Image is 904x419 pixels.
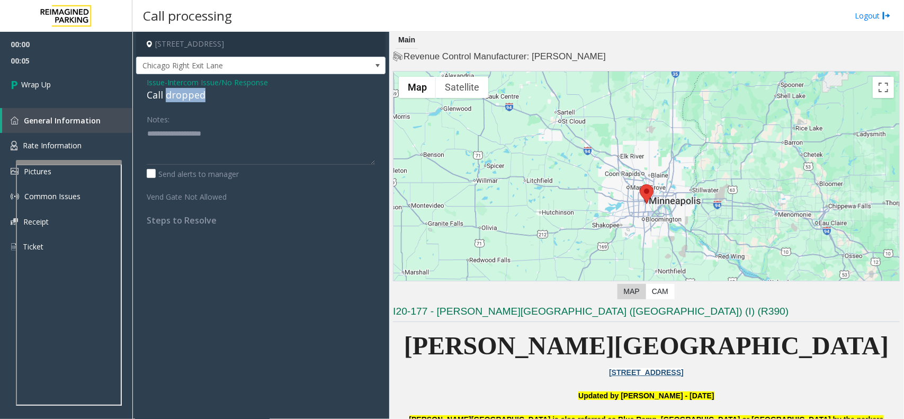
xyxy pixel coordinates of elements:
[882,10,891,21] img: logout
[165,77,268,87] span: -
[436,77,488,98] button: Show satellite imagery
[24,115,101,126] span: General Information
[404,332,889,360] span: [PERSON_NAME][GEOGRAPHIC_DATA]
[609,368,684,377] a: [STREET_ADDRESS]
[2,108,132,133] a: General Information
[147,216,375,226] h4: Steps to Resolve
[167,77,268,88] span: Intercom Issue/No Response
[873,77,894,98] button: Toggle fullscreen view
[144,188,241,202] label: Vend Gate Not Allowed
[137,57,335,74] span: Chicago Right Exit Lane
[617,284,646,299] label: Map
[147,88,375,102] div: Call dropped
[136,32,386,57] h4: [STREET_ADDRESS]
[11,242,17,252] img: 'icon'
[11,168,19,175] img: 'icon'
[11,192,19,201] img: 'icon'
[399,77,436,98] button: Show street map
[855,10,891,21] a: Logout
[147,77,165,88] span: Issue
[147,110,169,125] label: Notes:
[393,305,900,322] h3: I20-177 - [PERSON_NAME][GEOGRAPHIC_DATA] ([GEOGRAPHIC_DATA]) (I) (R390)
[11,117,19,124] img: 'icon'
[11,218,18,225] img: 'icon'
[578,391,714,400] font: Updated by [PERSON_NAME] - [DATE]
[640,184,654,204] div: 800 East 28th Street, Minneapolis, MN
[23,140,82,150] span: Rate Information
[396,32,418,49] div: Main
[21,79,51,90] span: Wrap Up
[393,50,900,63] h4: Revenue Control Manufacturer: [PERSON_NAME]
[147,168,239,180] label: Send alerts to manager
[646,284,675,299] label: CAM
[11,141,17,150] img: 'icon'
[138,3,237,29] h3: Call processing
